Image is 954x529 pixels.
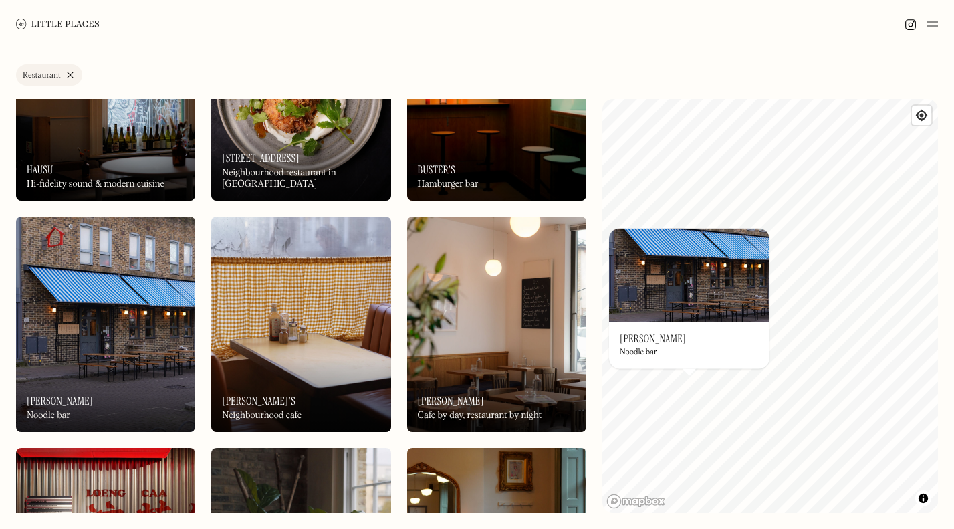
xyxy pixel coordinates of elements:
[620,348,657,358] div: Noodle bar
[222,410,302,421] div: Neighbourhood cafe
[16,217,195,432] a: Koya KoKoya Ko[PERSON_NAME]Noodle bar
[912,106,931,125] button: Find my location
[407,217,586,432] img: Albers
[16,64,82,86] a: Restaurant
[23,72,61,80] div: Restaurant
[915,490,931,506] button: Toggle attribution
[27,410,70,421] div: Noodle bar
[27,179,164,190] div: Hi-fidelity sound & modern cuisine
[222,167,380,190] div: Neighbourhood restaurant in [GEOGRAPHIC_DATA]
[16,217,195,432] img: Koya Ko
[609,228,769,322] img: Koya Ko
[211,217,390,432] img: Fran's
[222,152,299,165] h3: [STREET_ADDRESS]
[418,163,455,176] h3: Buster's
[919,491,927,506] span: Toggle attribution
[620,332,686,345] h3: [PERSON_NAME]
[606,494,665,509] a: Mapbox homepage
[418,395,484,407] h3: [PERSON_NAME]
[418,410,542,421] div: Cafe by day, restaurant by night
[27,395,93,407] h3: [PERSON_NAME]
[602,99,938,513] canvas: Map
[609,228,769,368] a: Koya KoKoya Ko[PERSON_NAME]Noodle bar
[407,217,586,432] a: AlbersAlbers[PERSON_NAME]Cafe by day, restaurant by night
[27,163,53,176] h3: Hausu
[222,395,295,407] h3: [PERSON_NAME]'s
[211,217,390,432] a: Fran'sFran's[PERSON_NAME]'sNeighbourhood cafe
[418,179,479,190] div: Hamburger bar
